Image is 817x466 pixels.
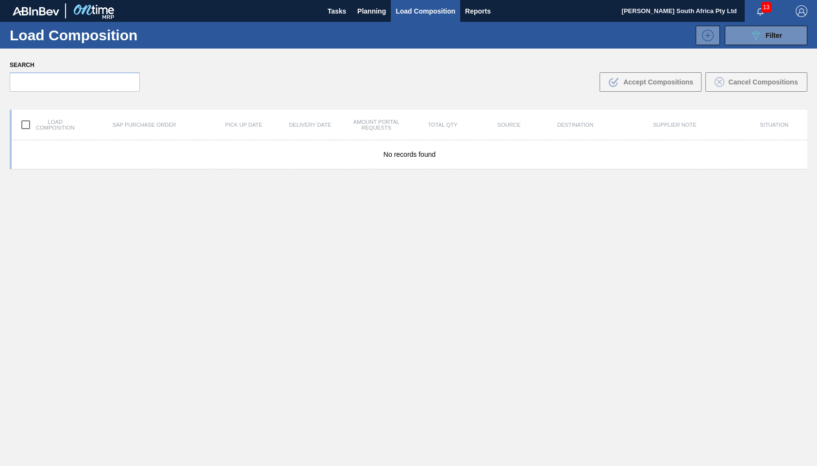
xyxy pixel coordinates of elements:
[600,72,701,92] button: Accept Compositions
[383,150,435,158] span: No records found
[10,30,166,41] h1: Load Composition
[410,122,476,128] div: Total Qty
[542,122,609,128] div: Destination
[357,5,386,17] span: Planning
[796,5,807,17] img: Logout
[691,26,720,45] div: New Load Composition
[608,122,741,128] div: Supplier Note
[211,122,277,128] div: Pick up Date
[476,122,542,128] div: Source
[766,32,782,39] span: Filter
[728,78,798,86] span: Cancel Compositions
[12,115,78,135] div: Load composition
[761,2,771,13] span: 13
[705,72,807,92] button: Cancel Compositions
[465,5,491,17] span: Reports
[13,7,59,16] img: TNhmsLtSVTkK8tSr43FrP2fwEKptu5GPRR3wAAAABJRU5ErkJggg==
[745,4,776,18] button: Notifications
[741,122,807,128] div: Situation
[10,58,140,72] label: Search
[78,122,211,128] div: SAP Purchase Order
[396,5,455,17] span: Load Composition
[343,119,410,131] div: Amount Portal Requests
[277,122,343,128] div: Delivery Date
[326,5,348,17] span: Tasks
[623,78,693,86] span: Accept Compositions
[725,26,807,45] button: Filter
